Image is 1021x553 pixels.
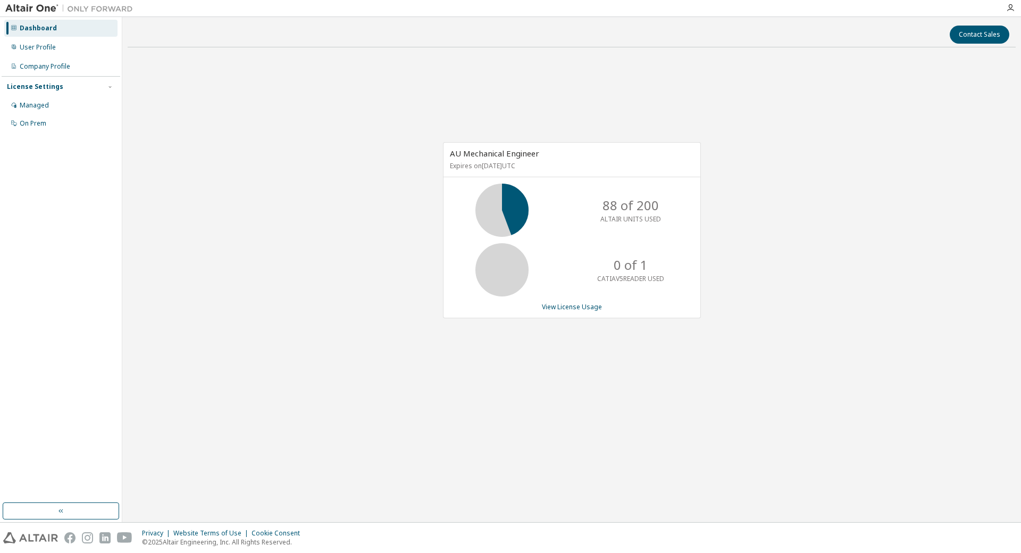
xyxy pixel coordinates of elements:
[450,161,691,170] p: Expires on [DATE] UTC
[3,532,58,543] img: altair_logo.svg
[602,196,659,214] p: 88 of 200
[142,529,173,538] div: Privacy
[20,24,57,32] div: Dashboard
[5,3,138,14] img: Altair One
[20,43,56,52] div: User Profile
[252,529,306,538] div: Cookie Consent
[20,101,49,110] div: Managed
[450,148,539,159] span: AU Mechanical Engineer
[142,538,306,547] p: © 2025 Altair Engineering, Inc. All Rights Reserved.
[117,532,132,543] img: youtube.svg
[600,214,661,224] p: ALTAIR UNITS USED
[7,82,63,91] div: License Settings
[950,26,1009,44] button: Contact Sales
[99,532,111,543] img: linkedin.svg
[597,274,664,283] p: CATIAV5READER USED
[64,532,76,543] img: facebook.svg
[542,302,602,311] a: View License Usage
[20,119,46,128] div: On Prem
[614,256,648,274] p: 0 of 1
[82,532,93,543] img: instagram.svg
[173,529,252,538] div: Website Terms of Use
[20,62,70,71] div: Company Profile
